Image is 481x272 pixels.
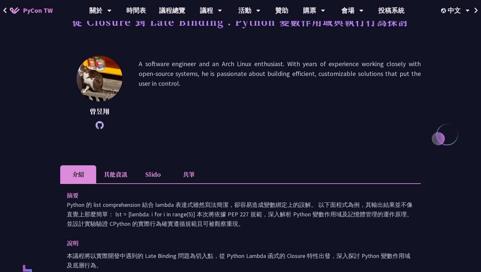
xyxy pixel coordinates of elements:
[67,200,414,228] p: Python 的 list comprehension 結合 lambda 表達式雖然寫法簡潔，卻容易造成變數綁定上的誤解。 以下面程式為例，其輸出結果並不像直覺上那麼簡單： lst = [la...
[72,11,409,31] h1: 從 Closure 到 Late Binding：Python 變數作用域與執行行為探討
[77,56,122,101] img: 曾昱翔
[10,7,20,14] img: Home icon of PyCon TW 2025
[139,59,421,126] p: A software engineer and an Arch Linux enthusiast. With years of experience working closely with o...
[60,165,96,183] li: 介紹
[441,8,448,13] img: Locale Icon
[67,190,401,200] p: 摘要
[3,2,59,19] a: PyCon TW
[77,106,122,116] p: 曾昱翔
[67,238,401,248] p: 說明
[23,6,53,15] span: PyCon TW
[135,165,171,183] li: Slido
[171,165,207,183] li: 共筆
[96,165,135,183] li: 其他資訊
